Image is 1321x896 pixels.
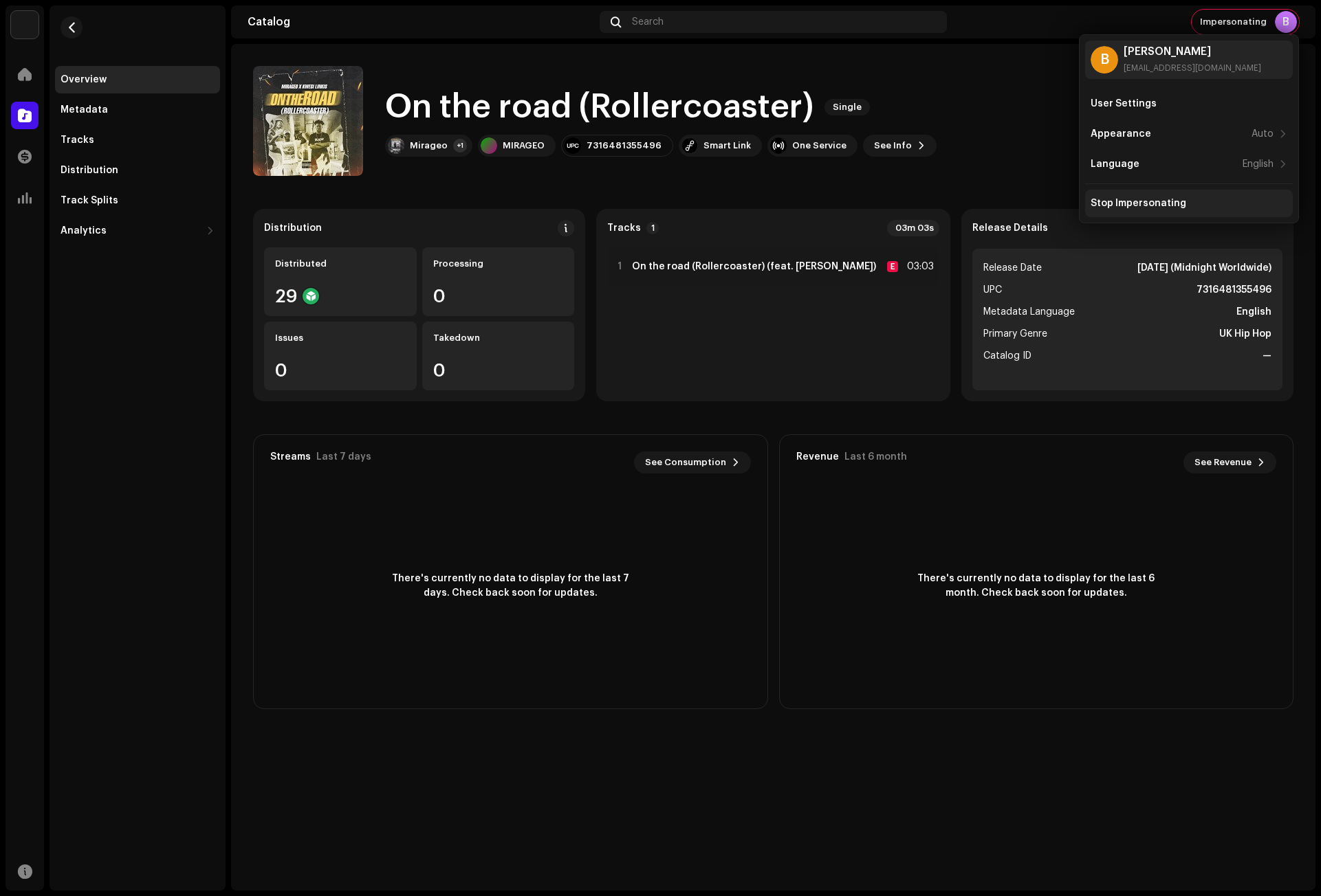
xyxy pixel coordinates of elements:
re-m-nav-item: User Settings [1085,90,1293,117]
div: User Settings [1091,98,1157,109]
div: English [1243,159,1274,170]
span: Single [825,99,870,115]
span: See Consumption [645,449,726,476]
strong: Tracks [607,223,641,234]
span: UPC [983,282,1002,298]
span: See Revenue [1194,449,1252,476]
div: Track Splits [61,195,118,206]
re-m-nav-item: Appearance [1085,120,1293,148]
div: 03m 03s [887,220,939,236]
div: Language [1091,159,1139,170]
div: [EMAIL_ADDRESS][DOMAIN_NAME] [1124,63,1261,74]
div: Catalog [248,16,594,27]
re-m-nav-item: Metadata [55,96,220,124]
div: One Service [792,140,847,151]
div: Metadata [61,104,108,115]
img: 1c16f3de-5afb-4452-805d-3f3454e20b1b [11,11,39,38]
div: Mirageo [410,140,448,151]
button: See Info [863,135,937,157]
div: Streams [270,451,311,462]
strong: [DATE] (Midnight Worldwide) [1137,260,1271,276]
div: Auto [1252,128,1274,139]
div: Last 6 month [844,451,907,462]
strong: English [1236,304,1271,320]
strong: 7316481355496 [1197,282,1271,298]
span: There's currently no data to display for the last 6 month. Check back soon for updates. [913,572,1160,601]
div: Smart Link [703,140,751,151]
div: +1 [453,139,467,153]
div: Last 7 days [316,451,371,462]
div: MIRAGEO [503,140,545,151]
span: Metadata Language [983,304,1075,320]
div: Processing [433,258,564,269]
strong: Release Details [972,223,1048,234]
div: Stop Impersonating [1091,198,1186,209]
re-m-nav-item: Tracks [55,126,220,154]
button: See Consumption [634,451,751,473]
span: Impersonating [1200,16,1267,27]
p-badge: 1 [646,222,659,234]
img: 3e912b25-fd0b-4cef-ae0d-b577d38a56b5 [388,137,404,154]
strong: — [1263,348,1271,364]
span: Search [632,16,664,27]
span: There's currently no data to display for the last 7 days. Check back soon for updates. [386,572,634,601]
div: Appearance [1091,128,1151,139]
div: Revenue [796,451,839,462]
span: Primary Genre [983,326,1047,342]
re-m-nav-item: Language [1085,150,1293,178]
div: Distributed [275,258,406,269]
span: See Info [874,132,912,159]
strong: UK Hip Hop [1219,326,1271,342]
div: 7316481355496 [587,140,662,151]
div: Distribution [264,223,322,234]
div: B [1091,46,1118,74]
span: Release Date [983,260,1042,276]
re-m-nav-item: Track Splits [55,187,220,214]
div: B [1275,11,1297,33]
div: E [887,261,898,272]
div: Analytics [61,225,107,236]
div: Issues [275,333,406,344]
div: Tracks [61,135,94,146]
div: Distribution [61,165,118,176]
span: Catalog ID [983,348,1031,364]
re-m-nav-item: Overview [55,66,220,93]
re-m-nav-item: Distribution [55,157,220,184]
button: See Revenue [1183,451,1276,473]
h1: On the road (Rollercoaster) [385,85,814,129]
div: 03:03 [904,258,934,275]
re-m-nav-dropdown: Analytics [55,217,220,245]
re-m-nav-item: Stop Impersonating [1085,190,1293,217]
strong: On the road (Rollercoaster) (feat. [PERSON_NAME]) [632,261,876,272]
div: Takedown [433,333,564,344]
div: Overview [61,74,107,85]
div: [PERSON_NAME] [1124,46,1261,57]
